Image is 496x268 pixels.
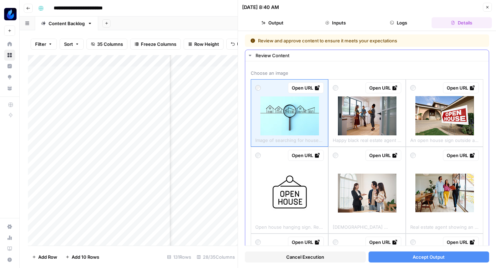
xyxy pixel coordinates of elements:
[38,254,57,260] span: Add Row
[286,254,324,260] span: Cancel Execution
[64,41,73,48] span: Sort
[4,8,17,20] img: AgentFire Content Logo
[242,4,279,11] div: [DATE] 8:40 AM
[250,37,441,44] div: Review and approve content to ensure it meets your expectations
[365,237,401,248] a: Open URL
[4,221,15,232] a: Settings
[292,239,320,246] div: Open URL
[35,17,98,30] a: Content Backlog
[260,96,319,135] img: image-of-searching-for-houses-and-real-estate-with-a-magnifying-glass.jpg
[369,239,397,246] div: Open URL
[31,39,57,50] button: Filter
[338,96,396,135] img: happy-black-real-estate-agent-and-a-couple-in-the-kitchen-of-a-new-house.jpg
[413,254,445,260] span: Accept Output
[292,84,320,91] div: Open URL
[49,20,85,27] div: Content Backlog
[447,152,475,159] div: Open URL
[415,96,474,135] img: an-open-house-sign-outside-a-house.jpg
[245,251,366,262] button: Cancel Execution
[288,82,324,93] a: Open URL
[28,251,61,262] button: Add Row
[256,52,485,59] div: Review Content
[432,17,492,28] button: Details
[97,41,123,48] span: 35 Columns
[305,17,365,28] button: Inputs
[338,174,396,213] img: asian-female-real-estate-agent-explaining-house-details-to-happy-couple-in-casual-outfits.jpg
[369,84,397,91] div: Open URL
[4,243,15,254] a: Learning Hub
[251,70,483,76] span: Choose an image
[184,39,224,50] button: Row Height
[443,150,479,161] a: Open URL
[447,84,475,91] div: Open URL
[4,254,15,265] button: Help + Support
[255,135,324,144] span: Image of searching for houses and real estate with a magnifying glass
[365,150,401,161] a: Open URL
[61,251,103,262] button: Add 10 Rows
[86,39,127,50] button: 35 Columns
[369,152,397,159] div: Open URL
[245,50,489,61] button: Review Content
[72,254,99,260] span: Add 10 Rows
[4,72,15,83] a: Opportunities
[443,237,479,248] a: Open URL
[410,135,479,144] span: An open house sign outside a house
[194,251,238,262] div: 28/35 Columns
[410,222,479,230] span: Real estate agent showing an apartment to a couple.
[365,82,401,93] a: Open URL
[333,222,401,230] span: [DEMOGRAPHIC_DATA] [DEMOGRAPHIC_DATA] real estate agent explaining house details to happy couple ...
[4,232,15,243] a: Usage
[194,41,219,48] span: Row Height
[369,251,489,262] button: Accept Output
[288,237,324,248] a: Open URL
[415,174,474,212] img: real-estate-agent-showing-an-apartment-to-a-couple.jpg
[130,39,181,50] button: Freeze Columns
[333,135,401,144] span: Happy black real estate agent and a couple in the kitchen of a new house.
[4,50,15,61] a: Browse
[60,39,84,50] button: Sort
[4,39,15,50] a: Home
[226,39,253,50] button: Undo
[255,222,324,230] span: Open house hanging sign. Real estate for sale. Pixel perfect vector icon
[4,61,15,72] a: Insights
[4,6,15,23] button: Workspace: AgentFire Content
[443,82,479,93] a: Open URL
[164,251,194,262] div: 131 Rows
[288,150,324,161] a: Open URL
[4,83,15,94] a: Your Data
[260,164,319,222] img: open-house-hanging-sign-real-estate-for-sale-pixel-perfect-vector-icon.jpg
[292,152,320,159] div: Open URL
[369,17,429,28] button: Logs
[447,239,475,246] div: Open URL
[242,17,302,28] button: Output
[141,41,176,48] span: Freeze Columns
[35,41,46,48] span: Filter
